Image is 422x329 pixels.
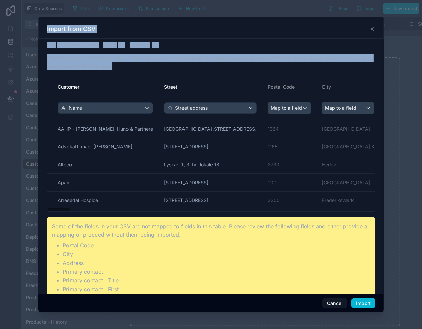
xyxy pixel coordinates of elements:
td: [GEOGRAPHIC_DATA] K [316,138,380,156]
td: Lyskær 1, 3. tv., lokale 18 [159,156,262,173]
span: Map to a field [325,102,356,114]
span: Street address [175,105,208,111]
button: Import [351,298,375,309]
th: Postal Code [262,78,316,96]
td: 1364 [262,120,316,138]
h3: Import from CSV [47,25,96,33]
td: 1165 [262,138,316,156]
p: Please map the columns in your file to the fields in your table. Any unmapped columns will be ign... [47,54,375,70]
li: Postal Code [63,241,370,249]
td: Advokatfirmaet [PERSON_NAME] [47,138,159,156]
span: 47 [118,42,124,48]
p: Some of the fields in your CSV are not mapped to fields in this table. Please review the followin... [52,222,370,239]
td: 1101 [262,173,316,191]
td: [STREET_ADDRESS] [159,138,262,156]
th: City [316,78,380,96]
th: Street [159,78,262,96]
button: Cancel [322,298,347,309]
td: 3300 [262,191,316,212]
span: Rows : [103,42,117,48]
td: [GEOGRAPHIC_DATA] [316,120,380,138]
li: Address [63,259,370,267]
td: Herlev [316,156,380,173]
td: Apair [47,173,159,191]
button: Map to a field [322,102,374,114]
span: Name [69,105,82,111]
span: File : [47,42,56,48]
td: [GEOGRAPHIC_DATA] [316,173,380,191]
td: 2730 [262,156,316,173]
th: Customer [47,78,159,96]
div: scrollable content [47,78,375,211]
button: Map to a field [268,102,311,114]
button: Name [58,102,153,114]
td: AAHP - [PERSON_NAME], Huno & Partnere [47,120,159,138]
span: Customers (2).csv [57,42,98,48]
td: [STREET_ADDRESS] [159,191,262,212]
span: 59 [152,42,158,48]
td: Frederiksværk [316,191,380,212]
span: Map to a field [271,102,302,114]
td: [STREET_ADDRESS] [159,173,262,191]
span: Columns : [130,42,150,48]
button: Street address [164,102,257,114]
td: Arresødal Hospice [47,191,159,212]
li: Primary contact : Title [63,276,370,284]
li: Primary contact [63,268,370,276]
li: City [63,250,370,258]
td: Alteco [47,156,159,173]
li: Primary contact : First [63,285,370,293]
td: [GEOGRAPHIC_DATA][STREET_ADDRESS] [159,120,262,138]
